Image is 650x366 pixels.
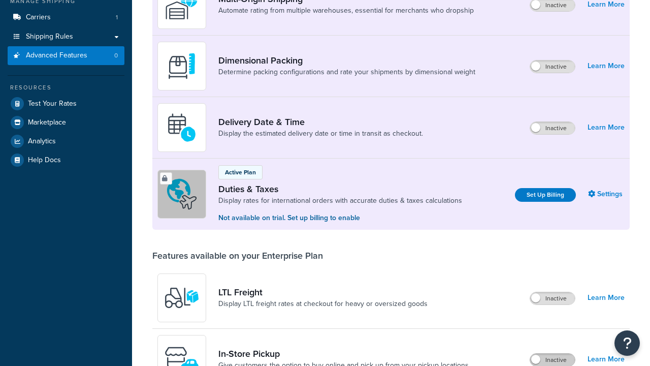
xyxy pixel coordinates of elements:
a: Set Up Billing [515,188,576,202]
img: y79ZsPf0fXUFUhFXDzUgf+ktZg5F2+ohG75+v3d2s1D9TjoU8PiyCIluIjV41seZevKCRuEjTPPOKHJsQcmKCXGdfprl3L4q7... [164,280,200,316]
a: Delivery Date & Time [218,116,423,128]
label: Inactive [530,354,575,366]
label: Inactive [530,60,575,73]
label: Inactive [530,292,575,304]
img: DTVBYsAAAAAASUVORK5CYII= [164,48,200,84]
span: Shipping Rules [26,33,73,41]
label: Inactive [530,122,575,134]
li: Carriers [8,8,124,27]
a: Automate rating from multiple warehouses, essential for merchants who dropship [218,6,474,16]
span: 0 [114,51,118,60]
a: Settings [588,187,625,201]
div: Features available on your Enterprise Plan [152,250,323,261]
button: Open Resource Center [614,330,640,356]
img: gfkeb5ejjkALwAAAABJRU5ErkJggg== [164,110,200,145]
a: Carriers1 [8,8,124,27]
p: Active Plan [225,168,256,177]
a: Learn More [588,59,625,73]
a: Shipping Rules [8,27,124,46]
a: Learn More [588,291,625,305]
a: Test Your Rates [8,95,124,113]
a: Display the estimated delivery date or time in transit as checkout. [218,129,423,139]
a: Advanced Features0 [8,46,124,65]
a: Duties & Taxes [218,184,462,195]
div: Resources [8,83,124,92]
a: Dimensional Packing [218,55,475,66]
span: Marketplace [28,118,66,127]
span: Test Your Rates [28,100,77,108]
li: Advanced Features [8,46,124,65]
a: Display LTL freight rates at checkout for heavy or oversized goods [218,299,428,309]
a: Determine packing configurations and rate your shipments by dimensional weight [218,67,475,77]
a: Marketplace [8,113,124,132]
span: 1 [116,13,118,22]
span: Help Docs [28,156,61,165]
span: Advanced Features [26,51,87,60]
a: Learn More [588,120,625,135]
span: Carriers [26,13,51,22]
a: In-Store Pickup [218,348,469,359]
a: Display rates for international orders with accurate duties & taxes calculations [218,196,462,206]
a: LTL Freight [218,287,428,298]
a: Help Docs [8,151,124,169]
a: Analytics [8,132,124,150]
span: Analytics [28,137,56,146]
p: Not available on trial. Set up billing to enable [218,212,462,224]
